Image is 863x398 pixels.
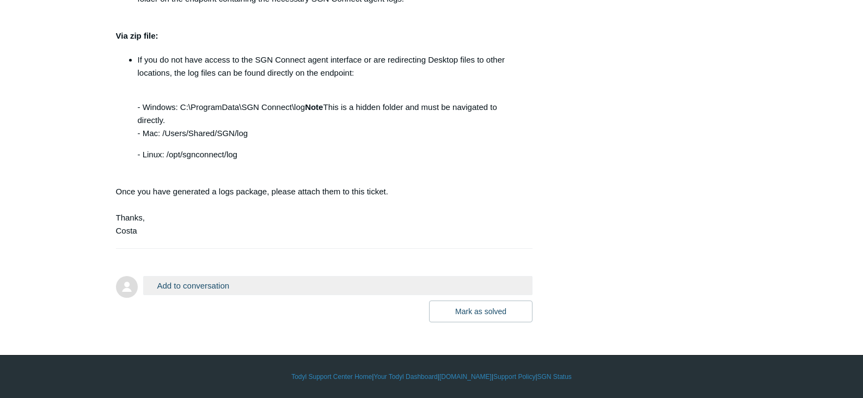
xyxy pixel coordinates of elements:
a: Support Policy [493,372,535,382]
p: - Windows: C:\ProgramData\SGN Connect\log This is a hidden folder and must be navigated to direct... [138,88,522,140]
button: Mark as solved [429,301,533,322]
strong: Note [305,102,323,112]
a: [DOMAIN_NAME] [439,372,492,382]
button: Add to conversation [143,276,533,295]
strong: Via zip file: [116,31,158,40]
a: Your Todyl Dashboard [374,372,437,382]
div: | | | | [116,372,748,382]
a: SGN Status [537,372,572,382]
p: - Linux: /opt/sgnconnect/log [138,148,522,161]
p: If you do not have access to the SGN Connect agent interface or are redirecting Desktop files to ... [138,53,522,79]
a: Todyl Support Center Home [291,372,372,382]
